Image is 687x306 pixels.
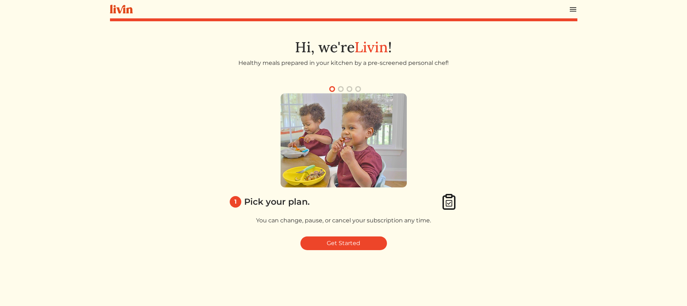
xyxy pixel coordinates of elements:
[569,5,577,14] img: menu_hamburger-cb6d353cf0ecd9f46ceae1c99ecbeb4a00e71ca567a856bd81f57e9d8c17bb26.svg
[440,193,458,210] img: clipboard_check-4e1afea9aecc1d71a83bd71232cd3fbb8e4b41c90a1eb376bae1e516b9241f3c.svg
[244,195,310,208] div: Pick your plan.
[110,5,133,14] img: livin-logo-a0d97d1a881af30f6274990eb6222085a2533c92bbd1e4f22c21b4f0d0e3210c.svg
[227,216,461,225] p: You can change, pause, or cancel your subscription any time.
[227,59,461,67] p: Healthy meals prepared in your kitchen by a pre-screened personal chef!
[354,38,388,56] span: Livin
[300,236,387,250] a: Get Started
[230,196,241,208] div: 1
[110,39,577,56] h1: Hi, we're !
[281,93,407,187] img: 1_pick_plan-58eb60cc534f7a7539062c92543540e51162102f37796608976bb4e513d204c1.png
